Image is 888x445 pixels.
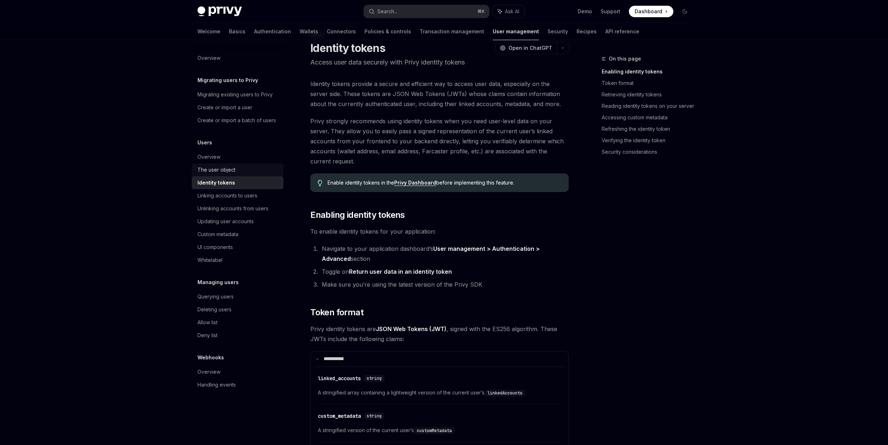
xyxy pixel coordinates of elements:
a: Wallets [300,23,318,40]
div: Create or import a user [197,103,252,112]
code: linkedAccounts [484,389,525,397]
h5: Users [197,138,212,147]
span: Enabling identity tokens [310,209,405,221]
a: User management [493,23,539,40]
div: Deny list [197,331,218,340]
li: Toggle on [320,267,569,277]
a: UI components [192,241,283,254]
div: Search... [377,7,397,16]
a: Deleting users [192,303,283,316]
a: Retrieving identity tokens [602,89,696,100]
a: Whitelabel [192,254,283,267]
div: Unlinking accounts from users [197,204,268,213]
a: Querying users [192,290,283,303]
a: Overview [192,365,283,378]
li: Navigate to your application dashboard’s section [320,244,569,264]
a: Demo [578,8,592,15]
a: Updating user accounts [192,215,283,228]
a: Identity tokens [192,176,283,189]
svg: Tip [318,180,323,186]
a: Token format [602,77,696,89]
div: Identity tokens [197,178,235,187]
a: Authentication [254,23,291,40]
a: Connectors [327,23,356,40]
div: Deleting users [197,305,231,314]
a: Privy Dashboard [394,180,436,186]
button: Toggle dark mode [679,6,691,17]
div: Updating user accounts [197,217,254,226]
strong: Return user data in an identity token [349,268,452,275]
div: Allow list [197,318,218,327]
a: The user object [192,163,283,176]
span: A stringified array containing a lightweight version of the current user’s [318,388,561,397]
a: Overview [192,150,283,163]
span: Identity tokens provide a secure and efficient way to access user data, especially on the server ... [310,79,569,109]
a: Recipes [577,23,597,40]
a: Create or import a batch of users [192,114,283,127]
div: Create or import a batch of users [197,116,276,125]
span: Privy identity tokens are , signed with the ES256 algorithm. These JWTs include the following cla... [310,324,569,344]
button: Search...⌘K [364,5,489,18]
a: Support [601,8,620,15]
a: Security [548,23,568,40]
a: API reference [605,23,639,40]
a: Dashboard [629,6,673,17]
div: linked_accounts [318,375,361,382]
a: Create or import a user [192,101,283,114]
div: Overview [197,368,220,376]
div: UI components [197,243,233,252]
a: Basics [229,23,245,40]
div: The user object [197,166,235,174]
p: Access user data securely with Privy identity tokens [310,57,569,67]
a: Security considerations [602,146,696,158]
span: Privy strongly recommends using identity tokens when you need user-level data on your server. The... [310,116,569,166]
div: Linking accounts to users [197,191,257,200]
a: Overview [192,52,283,64]
button: Open in ChatGPT [495,42,557,54]
h5: Webhooks [197,353,224,362]
a: Welcome [197,23,220,40]
a: Transaction management [420,23,484,40]
a: Refreshing the identity token [602,123,696,135]
span: Dashboard [635,8,662,15]
div: Custom metadata [197,230,238,239]
a: Deny list [192,329,283,342]
div: Overview [197,153,220,161]
div: Overview [197,54,220,62]
a: Migrating existing users to Privy [192,88,283,101]
a: Custom metadata [192,228,283,241]
span: Open in ChatGPT [509,44,552,52]
div: Handling events [197,381,236,389]
span: Token format [310,307,363,318]
span: To enable identity tokens for your application: [310,226,569,236]
span: ⌘ K [477,9,485,14]
div: Querying users [197,292,234,301]
a: Unlinking accounts from users [192,202,283,215]
a: Handling events [192,378,283,391]
span: string [367,413,382,419]
a: Linking accounts to users [192,189,283,202]
span: Enable identity tokens in the before implementing this feature. [328,179,562,186]
code: customMetadata [414,427,455,434]
a: Policies & controls [364,23,411,40]
span: Ask AI [505,8,519,15]
h5: Managing users [197,278,239,287]
span: On this page [609,54,641,63]
span: string [367,375,382,381]
a: Reading identity tokens on your server [602,100,696,112]
li: Make sure you’re using the latest version of the Privy SDK [320,279,569,290]
button: Ask AI [493,5,524,18]
div: Migrating existing users to Privy [197,90,273,99]
a: Allow list [192,316,283,329]
h5: Migrating users to Privy [197,76,258,85]
a: Accessing custom metadata [602,112,696,123]
div: custom_metadata [318,412,361,420]
img: dark logo [197,6,242,16]
div: Whitelabel [197,256,223,264]
a: Verifying the identity token [602,135,696,146]
h1: Identity tokens [310,42,385,54]
span: A stringified version of the current user’s [318,426,561,435]
a: Enabling identity tokens [602,66,696,77]
a: JSON Web Tokens (JWT) [376,325,447,333]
